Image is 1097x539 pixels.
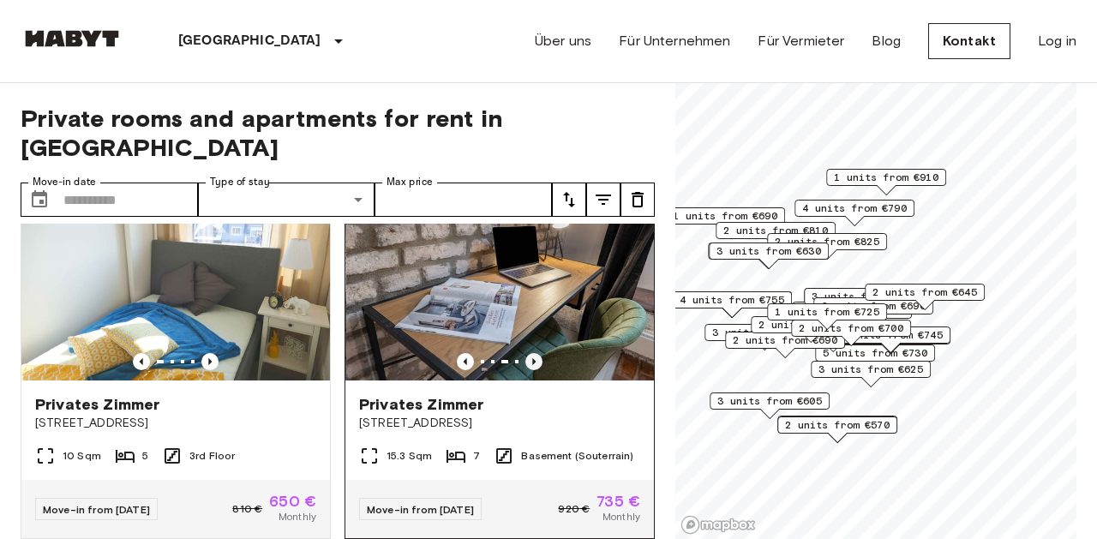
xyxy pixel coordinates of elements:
button: tune [620,183,655,217]
span: [STREET_ADDRESS] [359,415,640,432]
div: Map marker [665,207,785,234]
span: 2 units from €700 [799,320,903,336]
div: Map marker [710,392,830,419]
div: Map marker [725,332,845,358]
button: Previous image [133,353,150,370]
a: Previous imagePrevious imagePrivates Zimmer[STREET_ADDRESS]15.3 Sqm7Basement (Souterrain)Move-in ... [345,174,655,539]
button: Previous image [457,353,474,370]
div: Map marker [811,361,931,387]
span: 1 units from €690 [673,208,777,224]
button: Choose date [22,183,57,217]
div: Map marker [815,344,935,371]
span: 2 units from €690 [733,332,837,348]
div: Map marker [672,291,792,318]
div: Map marker [704,324,824,350]
span: 2 units from €570 [785,417,890,433]
span: 3 units from €800 [812,289,916,304]
span: 5 units from €715 [800,302,904,318]
span: 5 [142,448,148,464]
div: Map marker [767,303,887,330]
div: Map marker [751,316,871,343]
a: Blog [872,31,901,51]
span: Move-in from [DATE] [367,503,474,516]
span: 3rd Floor [189,448,235,464]
span: 2 units from €825 [775,234,879,249]
p: [GEOGRAPHIC_DATA] [178,31,321,51]
div: Map marker [716,222,836,249]
label: Type of stay [210,175,270,189]
div: Map marker [791,320,911,346]
span: 650 € [269,494,316,509]
span: 3 units from €625 [818,362,923,377]
a: Mapbox logo [680,515,756,535]
span: Move-in from [DATE] [43,503,150,516]
span: Monthly [602,509,640,524]
button: Previous image [201,353,219,370]
span: 810 € [232,501,262,517]
div: Map marker [777,416,897,442]
span: 735 € [596,494,640,509]
span: 4 units from €755 [680,292,784,308]
span: 10 Sqm [63,448,101,464]
div: Map marker [794,200,914,226]
span: Monthly [279,509,316,524]
span: 3 units from €745 [838,327,943,343]
a: Für Unternehmen [619,31,730,51]
label: Move-in date [33,175,96,189]
div: Map marker [708,243,828,269]
img: Marketing picture of unit DE-02-004-006-05HF [346,175,655,380]
a: Marketing picture of unit DE-02-011-001-01HFPrevious imagePrevious imagePrivates Zimmer[STREET_AD... [21,174,331,539]
span: [STREET_ADDRESS] [35,415,316,432]
span: Basement (Souterrain) [521,448,633,464]
div: Map marker [792,302,912,328]
div: Map marker [813,297,933,324]
div: Map marker [767,233,887,260]
a: Log in [1038,31,1076,51]
span: Privates Zimmer [359,394,483,415]
a: Kontakt [928,23,1010,59]
button: tune [552,183,586,217]
span: Privates Zimmer [35,394,159,415]
span: 4 units from €790 [802,201,907,216]
img: Marketing picture of unit DE-02-011-001-01HF [21,175,330,380]
a: Für Vermieter [758,31,844,51]
span: Private rooms and apartments for rent in [GEOGRAPHIC_DATA] [21,104,655,162]
span: 2 units from €925 [758,317,863,332]
div: Map marker [826,169,946,195]
button: Previous image [525,353,543,370]
label: Max price [387,175,433,189]
span: 3 units from €785 [712,325,817,340]
div: Map marker [804,288,924,314]
span: 7 [473,448,480,464]
a: Über uns [535,31,591,51]
span: 1 units from €725 [775,304,879,320]
span: 2 units from €810 [723,223,828,238]
div: Map marker [777,416,897,443]
span: 2 units from €645 [872,284,977,300]
img: Habyt [21,30,123,47]
div: Map marker [709,243,829,269]
span: 6 units from €690 [821,298,926,314]
div: Map marker [865,284,985,310]
button: tune [586,183,620,217]
span: 1 units from €910 [834,170,938,185]
span: 3 units from €605 [717,393,822,409]
span: 920 € [558,501,590,517]
span: 15.3 Sqm [387,448,432,464]
span: 3 units from €630 [716,243,821,259]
